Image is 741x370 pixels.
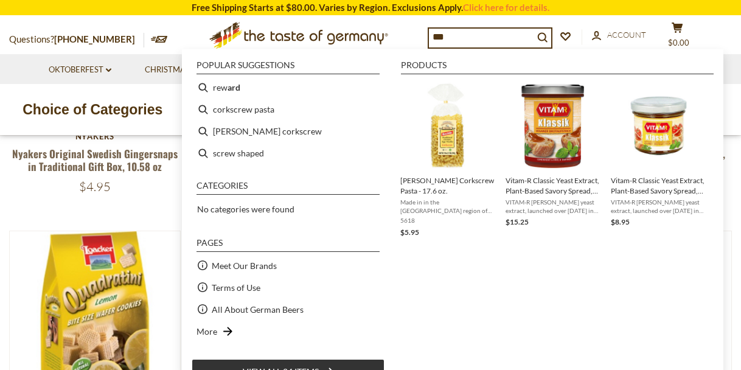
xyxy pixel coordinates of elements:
img: Vitam-R Classic Yeast Extract [614,82,703,170]
a: Vitam-R Classic Yeast ExtractVitam-R Classic Yeast Extract, Plant-Based Savory Spread, 4.4 ozVITA... [611,82,706,239]
li: corkscrew pasta [192,99,384,120]
a: Christmas - PRE-ORDER [145,63,249,77]
span: $4.95 [79,179,111,194]
a: Meet Our Brands [212,259,277,273]
span: Made in in the [GEOGRAPHIC_DATA] region of [GEOGRAPHIC_DATA], these cork screw shaped egg noodles... [400,198,496,215]
span: Vitam-R Classic Yeast Extract, Plant-Based Savory Spread, 4.4 oz [611,175,706,196]
li: Terms of Use [192,276,384,298]
a: Oktoberfest [49,63,111,77]
span: Account [607,30,646,40]
span: $5.95 [400,228,419,237]
li: Categories [197,181,380,195]
span: No categories were found [197,204,294,214]
a: Nyakers Original Swedish Gingersnaps in Traditional Gift Box, 10.58 oz [12,146,178,174]
li: Bechtle Corkscrew Pasta - 17.6 oz. [395,77,501,243]
a: [PHONE_NUMBER] [54,33,135,44]
span: VITAM-R [PERSON_NAME] yeast extract, launched over [DATE] in [GEOGRAPHIC_DATA], adds an aromatic ... [611,198,706,215]
li: Popular suggestions [197,61,380,74]
a: Terms of Use [212,281,260,295]
span: 5618 [400,216,496,225]
a: Vitam-R Classic Yeast Extract, Plant-Based Savory Spread, 8.8 ozVITAM-R [PERSON_NAME] yeast extra... [506,82,601,239]
li: More [192,320,384,342]
span: $8.95 [611,217,630,226]
b: ard [228,80,240,94]
li: All About German Beers [192,298,384,320]
li: Vitam-R Classic Yeast Extract, Plant-Based Savory Spread, 4.4 oz [606,77,711,243]
a: [PERSON_NAME] Corkscrew Pasta - 17.6 oz.Made in in the [GEOGRAPHIC_DATA] region of [GEOGRAPHIC_DA... [400,82,496,239]
p: Questions? [9,32,144,47]
a: Click here for details. [463,2,549,13]
li: Vitam-R Classic Yeast Extract, Plant-Based Savory Spread, 8.8 oz [501,77,606,243]
span: $15.25 [506,217,529,226]
button: $0.00 [659,22,695,52]
li: bechtle corkscrew [192,120,384,142]
span: VITAM-R [PERSON_NAME] yeast extract, launched over [DATE] in [GEOGRAPHIC_DATA], adds an aromatic ... [506,198,601,215]
li: Pages [197,239,380,252]
span: Vitam-R Classic Yeast Extract, Plant-Based Savory Spread, 8.8 oz [506,175,601,196]
span: $0.00 [668,38,689,47]
li: Meet Our Brands [192,254,384,276]
li: screw shaped [192,142,384,164]
li: Products [401,61,714,74]
span: [PERSON_NAME] Corkscrew Pasta - 17.6 oz. [400,175,496,196]
a: All About German Beers [212,302,304,316]
div: Nyakers [9,131,181,141]
li: reward [192,77,384,99]
a: Account [592,29,646,42]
